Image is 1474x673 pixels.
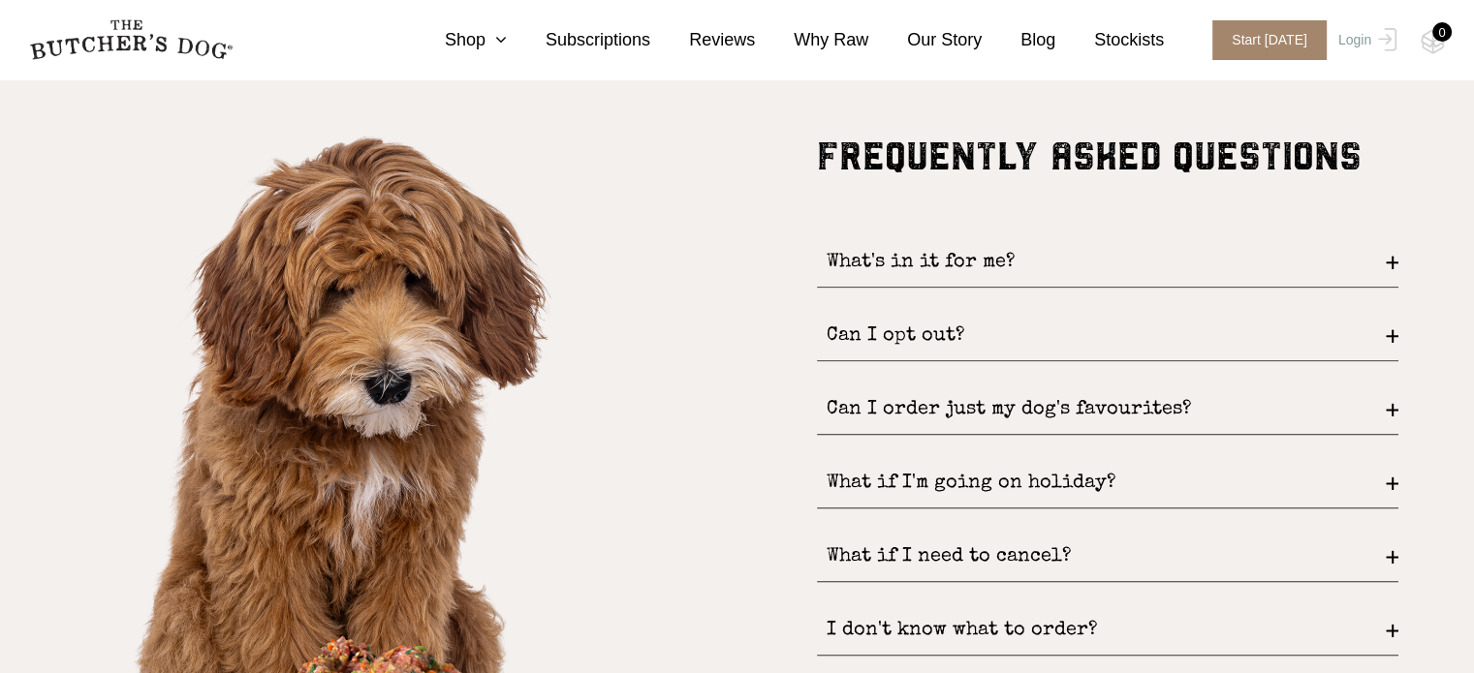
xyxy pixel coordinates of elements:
img: TBD_Cart-Empty.png [1421,29,1445,54]
div: What's in it for me? [817,238,1398,288]
div: What if I need to cancel? [817,533,1398,582]
a: Shop [406,27,507,53]
a: Stockists [1055,27,1164,53]
a: Login [1333,20,1396,60]
div: What if I'm going on holiday? [817,459,1398,508]
a: Why Raw [755,27,868,53]
div: Can I order just my dog's favourites? [817,385,1398,435]
a: Start [DATE] [1193,20,1333,60]
a: Reviews [650,27,755,53]
div: I don't know what to order? [817,606,1398,656]
div: Can I opt out? [817,312,1398,361]
h3: FREQUENTLY ASKED QUESTIONS [817,134,1398,180]
span: Start [DATE] [1212,20,1327,60]
a: Subscriptions [507,27,650,53]
a: Blog [982,27,1055,53]
div: 0 [1432,22,1452,42]
a: Our Story [868,27,982,53]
